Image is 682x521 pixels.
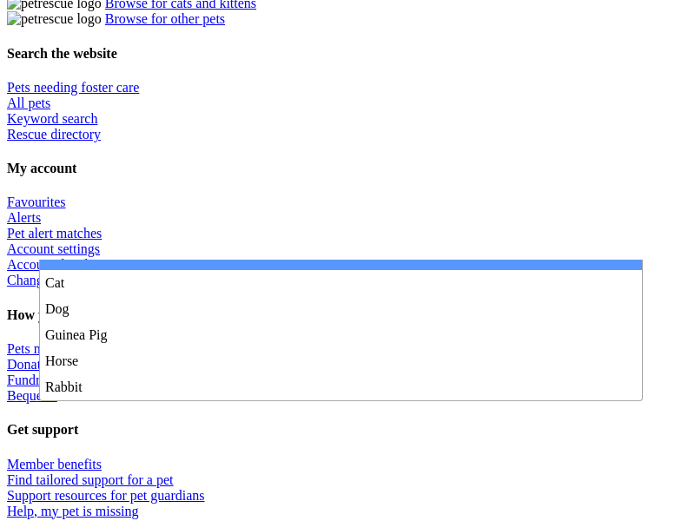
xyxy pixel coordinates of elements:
[7,341,139,356] a: Pets needing foster care
[40,374,642,400] li: Rabbit
[7,472,174,487] a: Find tailored support for a pet
[40,348,642,374] li: Horse
[7,226,102,241] a: Pet alert matches
[7,357,47,372] a: Donate
[7,46,675,62] h4: Search the website
[7,111,97,126] a: Keyword search
[7,257,94,272] a: Account details
[7,273,105,287] a: Change password
[7,96,50,110] a: All pets
[40,270,642,296] li: Cat
[7,373,62,387] a: Fundraise
[7,241,100,256] a: Account settings
[7,210,41,225] a: Alerts
[40,322,642,348] li: Guinea Pig
[7,127,101,142] a: Rescue directory
[40,296,642,322] li: Dog
[7,457,102,472] a: Member benefits
[7,488,205,503] a: Support resources for pet guardians
[7,307,675,323] h4: How you can help
[7,80,139,95] a: Pets needing foster care
[7,504,139,518] a: Help, my pet is missing
[7,195,66,209] a: Favourites
[105,11,225,26] a: Browse for other pets
[7,422,675,438] h4: Get support
[7,388,57,403] a: Bequests
[7,161,675,176] h4: My account
[7,11,102,27] img: petrescue logo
